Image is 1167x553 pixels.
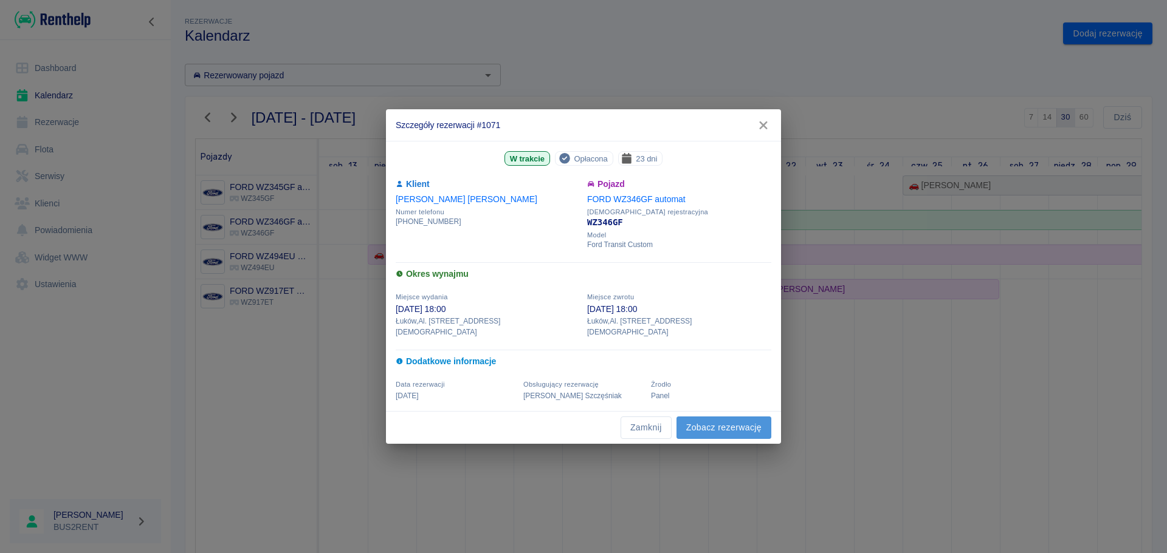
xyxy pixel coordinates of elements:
p: [PHONE_NUMBER] [396,216,580,227]
a: [PERSON_NAME] [PERSON_NAME] [396,194,537,204]
span: Miejsce wydania [396,293,448,300]
p: [DATE] 18:00 [587,303,771,316]
p: Łuków , Al. [STREET_ADDRESS][DEMOGRAPHIC_DATA] [587,316,771,338]
span: Opłacona [569,152,612,165]
h6: Pojazd [587,178,771,191]
span: Model [587,231,771,239]
a: FORD WZ346GF automat [587,194,686,204]
span: Numer telefonu [396,208,580,216]
h2: Szczegóły rezerwacji #1071 [386,109,781,141]
p: Ford Transit Custom [587,239,771,250]
a: Zobacz rezerwację [676,416,771,439]
p: Łuków , Al. [STREET_ADDRESS][DEMOGRAPHIC_DATA] [396,316,580,338]
span: 23 dni [631,152,662,165]
h6: Dodatkowe informacje [396,355,771,368]
p: [PERSON_NAME] Szczęśniak [523,390,644,401]
h6: Okres wynajmu [396,268,771,280]
p: [DATE] 18:00 [396,303,580,316]
span: Obsługujący rezerwację [523,381,599,388]
p: Panel [651,390,771,401]
h6: Klient [396,178,580,191]
p: [DATE] [396,390,516,401]
p: WZ346GF [587,216,771,229]
button: Zamknij [621,416,672,439]
span: Miejsce zwrotu [587,293,634,300]
span: W trakcie [505,152,549,165]
span: Żrodło [651,381,671,388]
span: [DEMOGRAPHIC_DATA] rejestracyjna [587,208,771,216]
span: Data rezerwacji [396,381,445,388]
